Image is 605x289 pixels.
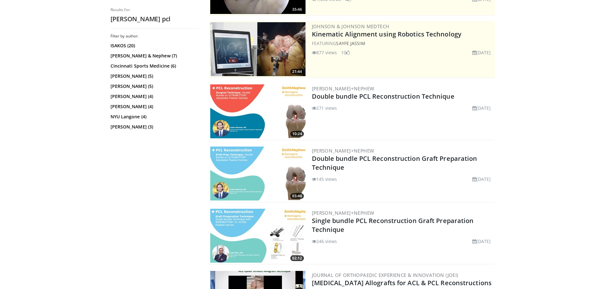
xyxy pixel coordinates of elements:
[312,92,454,101] a: Double bundle PCL Reconstruction Technique
[111,124,198,130] a: [PERSON_NAME] (3)
[210,84,306,138] img: aaec565a-38a8-41e5-914d-77601324d983.300x170_q85_crop-smart_upscale.jpg
[312,105,337,111] li: 271 views
[312,85,374,92] a: [PERSON_NAME]+Nephew
[312,40,494,47] div: FEATURING
[472,238,491,245] li: [DATE]
[111,93,198,100] a: [PERSON_NAME] (4)
[312,216,474,234] a: Single bundle PCL Reconstruction Graft Preparation Technique
[341,49,350,56] li: 10
[290,7,304,12] span: 35:46
[472,176,491,182] li: [DATE]
[312,49,337,56] li: 877 views
[210,209,306,263] img: 23625294-e446-4a75-81d1-9d9fcdfa7da4.300x170_q85_crop-smart_upscale.jpg
[290,255,304,261] span: 02:12
[111,15,199,23] h2: [PERSON_NAME] pcl
[472,105,491,111] li: [DATE]
[210,22,306,76] a: 21:44
[111,7,199,12] p: Results for:
[336,40,365,46] a: Sayfe Jassim
[290,131,304,137] span: 10:24
[312,30,462,38] a: Kinematic Alignment using Robotics Technology
[111,34,199,39] h3: Filter by author:
[111,53,198,59] a: [PERSON_NAME] & Nephew (7)
[290,193,304,199] span: 03:46
[312,176,337,182] li: 145 views
[312,272,459,278] a: Journal of Orthopaedic Experience & Innovation (JOEI)
[210,84,306,138] a: 10:24
[111,43,198,49] a: ISAKOS (20)
[312,154,477,172] a: Double bundle PCL Reconstruction Graft Preparation Technique
[210,209,306,263] a: 02:12
[111,73,198,79] a: [PERSON_NAME] (5)
[472,49,491,56] li: [DATE]
[312,23,389,30] a: Johnson & Johnson MedTech
[111,103,198,110] a: [PERSON_NAME] (4)
[312,210,374,216] a: [PERSON_NAME]+Nephew
[111,63,198,69] a: Cincinnati Sports Medicine (6)
[312,238,337,245] li: 246 views
[290,69,304,75] span: 21:44
[312,148,374,154] a: [PERSON_NAME]+Nephew
[312,279,492,287] a: [MEDICAL_DATA] Allografts for ACL & PCL Reconstructions
[210,147,306,200] a: 03:46
[210,22,306,76] img: 85482610-0380-4aae-aa4a-4a9be0c1a4f1.300x170_q85_crop-smart_upscale.jpg
[210,147,306,200] img: f32a784a-49b9-4afe-bc3d-18ff8691a8c6.300x170_q85_crop-smart_upscale.jpg
[111,114,198,120] a: NYU Langone (4)
[111,83,198,89] a: [PERSON_NAME] (5)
